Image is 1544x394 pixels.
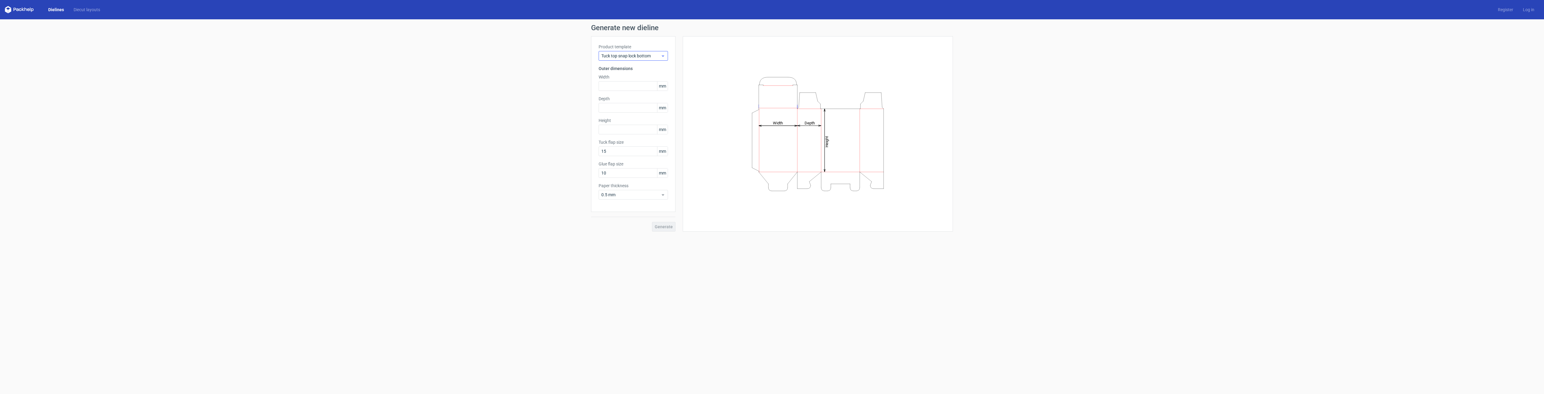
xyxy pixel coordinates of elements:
[601,53,661,59] span: Tuck top snap lock bottom
[599,96,668,102] label: Depth
[657,147,668,156] span: mm
[599,74,668,80] label: Width
[824,136,829,147] tspan: Height
[599,139,668,145] label: Tuck flap size
[657,103,668,112] span: mm
[1493,7,1518,13] a: Register
[69,7,105,13] a: Diecut layouts
[805,120,815,125] tspan: Depth
[599,44,668,50] label: Product template
[601,192,661,198] span: 0.5 mm
[599,66,668,72] h3: Outer dimensions
[1518,7,1539,13] a: Log in
[657,168,668,178] span: mm
[657,82,668,91] span: mm
[599,183,668,189] label: Paper thickness
[657,125,668,134] span: mm
[599,161,668,167] label: Glue flap size
[599,117,668,123] label: Height
[773,120,783,125] tspan: Width
[591,24,953,31] h1: Generate new dieline
[43,7,69,13] a: Dielines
